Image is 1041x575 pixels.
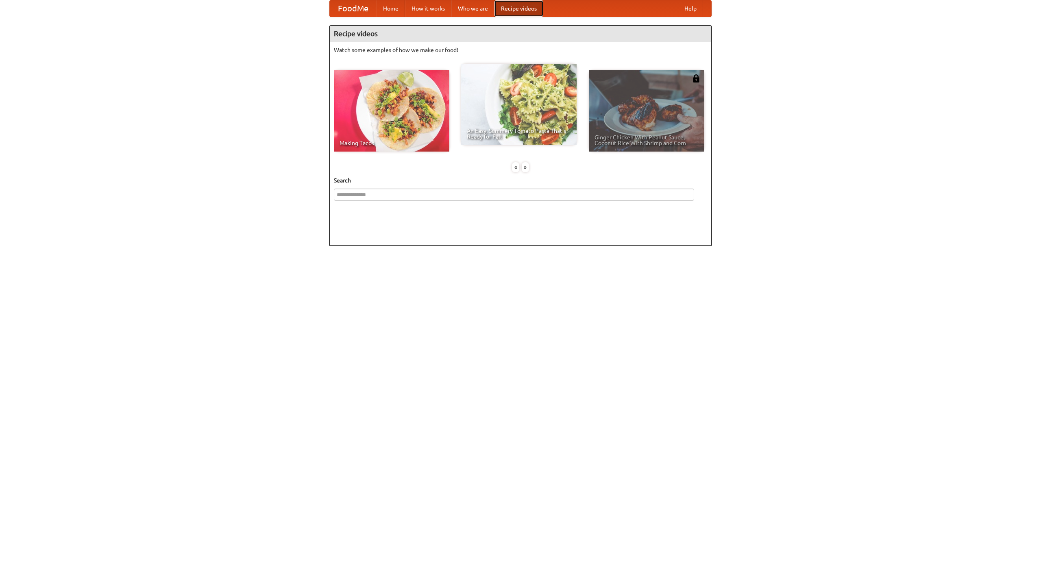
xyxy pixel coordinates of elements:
h4: Recipe videos [330,26,711,42]
a: Recipe videos [494,0,543,17]
a: FoodMe [330,0,377,17]
a: Making Tacos [334,70,449,152]
a: Home [377,0,405,17]
img: 483408.png [692,74,700,82]
a: Who we are [451,0,494,17]
a: An Easy, Summery Tomato Pasta That's Ready for Fall [461,64,577,145]
a: Help [678,0,703,17]
span: Making Tacos [340,140,444,146]
h5: Search [334,176,707,184]
div: « [512,162,519,172]
p: Watch some examples of how we make our food! [334,46,707,54]
a: How it works [405,0,451,17]
span: An Easy, Summery Tomato Pasta That's Ready for Fall [467,128,571,139]
div: » [522,162,529,172]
